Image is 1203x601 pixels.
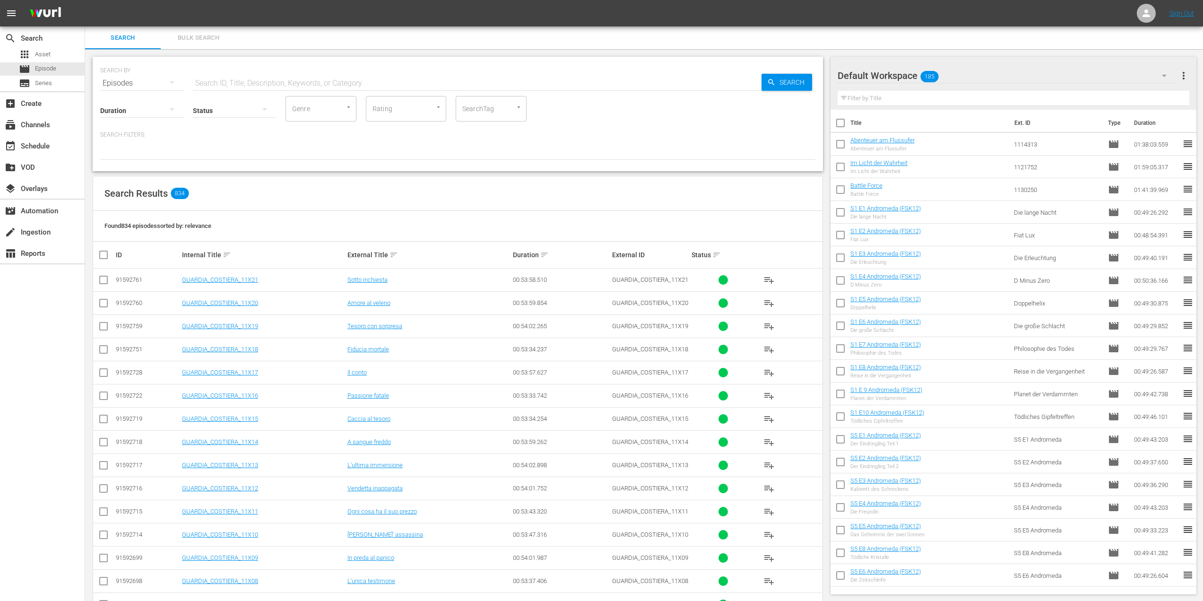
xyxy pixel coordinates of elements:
span: Episode [1108,547,1119,558]
div: Die Zeitschleife [850,577,921,583]
td: 00:48:54.391 [1130,224,1182,246]
div: 91592699 [116,554,179,561]
td: D Minus Zero [1010,269,1104,292]
span: Schedule [5,140,16,152]
td: S5 E2 Andromeda [1010,451,1104,473]
a: GUARDIA_COSTIERA_11X12 [182,485,258,492]
span: reorder [1182,388,1194,399]
span: menu [6,8,17,19]
span: 185 [920,67,938,87]
div: 00:54:02.898 [513,462,609,469]
span: playlist_add [763,436,775,448]
span: Episode [1108,229,1119,241]
span: sort [389,251,398,259]
span: GUARDIA_COSTIERA_11X10 [612,531,688,538]
span: reorder [1182,297,1194,308]
a: S5 E3 Andromeda (FSK12) [850,477,921,484]
div: Reise in die Vergangenheit [850,373,921,379]
a: Il conto [347,369,367,376]
td: S5 E3 Andromeda [1010,473,1104,496]
div: 00:53:33.742 [513,392,609,399]
td: 00:49:42.738 [1130,383,1182,405]
td: 1130250 [1010,178,1104,201]
span: reorder [1182,342,1194,354]
span: GUARDIA_COSTIERA_11X20 [612,299,688,306]
th: Type [1102,110,1128,136]
div: Battle Force [850,191,883,197]
div: 91592715 [116,508,179,515]
span: Episode [1108,320,1119,331]
span: reorder [1182,433,1194,444]
td: Doppelhelix [1010,292,1104,314]
a: GUARDIA_COSTIERA_11X10 [182,531,258,538]
button: playlist_add [758,500,780,523]
td: 1121752 [1010,156,1104,178]
span: playlist_add [763,506,775,517]
div: 91592759 [116,322,179,330]
div: 00:53:34.237 [513,346,609,353]
td: 00:49:41.282 [1130,541,1182,564]
span: Ingestion [5,226,16,238]
span: Bulk Search [166,33,231,44]
span: reorder [1182,274,1194,286]
button: playlist_add [758,315,780,338]
th: Ext. ID [1009,110,1102,136]
span: Episode [1108,297,1119,309]
span: playlist_add [763,297,775,309]
span: reorder [1182,524,1194,535]
td: 00:49:26.604 [1130,564,1182,587]
div: D Minus Zero [850,282,921,288]
td: 00:49:33.223 [1130,519,1182,541]
a: GUARDIA_COSTIERA_11X09 [182,554,258,561]
button: playlist_add [758,454,780,477]
span: reorder [1182,206,1194,218]
div: Die große Schlacht [850,327,921,333]
a: Sotto inchiesta [347,276,388,283]
a: A sangue freddo [347,438,391,445]
span: reorder [1182,320,1194,331]
td: S5 E8 Andromeda [1010,541,1104,564]
div: External Title [347,249,510,261]
span: reorder [1182,547,1194,558]
span: playlist_add [763,344,775,355]
span: GUARDIA_COSTIERA_11X19 [612,322,688,330]
a: GUARDIA_COSTIERA_11X16 [182,392,258,399]
span: Episode [1108,207,1119,218]
span: more_vert [1178,70,1189,81]
a: GUARDIA_COSTIERA_11X13 [182,462,258,469]
td: 00:49:46.101 [1130,405,1182,428]
span: GUARDIA_COSTIERA_11X11 [612,508,688,515]
div: 00:54:02.265 [513,322,609,330]
button: Search [762,74,812,91]
div: Die Erleuchtung [850,259,921,265]
div: Abenteuer am Flussufer [850,146,915,152]
span: Episode [1108,275,1119,286]
span: reorder [1182,229,1194,240]
span: Asset [35,50,51,59]
span: Episode [1108,479,1119,490]
span: GUARDIA_COSTIERA_11X14 [612,438,688,445]
td: 00:49:43.203 [1130,496,1182,519]
div: 00:53:59.854 [513,299,609,306]
span: Search [91,33,155,44]
div: 91592716 [116,485,179,492]
span: Asset [19,49,30,60]
div: 00:53:47.316 [513,531,609,538]
div: 91592760 [116,299,179,306]
button: playlist_add [758,477,780,500]
span: playlist_add [763,552,775,564]
td: Planet der Verdammten [1010,383,1104,405]
td: 00:49:36.290 [1130,473,1182,496]
td: 01:59:05.317 [1130,156,1182,178]
td: 00:49:29.767 [1130,337,1182,360]
div: Die lange Nacht [850,214,921,220]
button: playlist_add [758,523,780,546]
span: sort [540,251,549,259]
div: 00:53:57.627 [513,369,609,376]
div: 91592722 [116,392,179,399]
a: S1 E6 Andromeda (FSK12) [850,318,921,325]
div: Die Freundin [850,509,921,515]
td: 01:41:39.969 [1130,178,1182,201]
a: S1 E8 Andromeda (FSK12) [850,364,921,371]
div: 91592698 [116,577,179,584]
